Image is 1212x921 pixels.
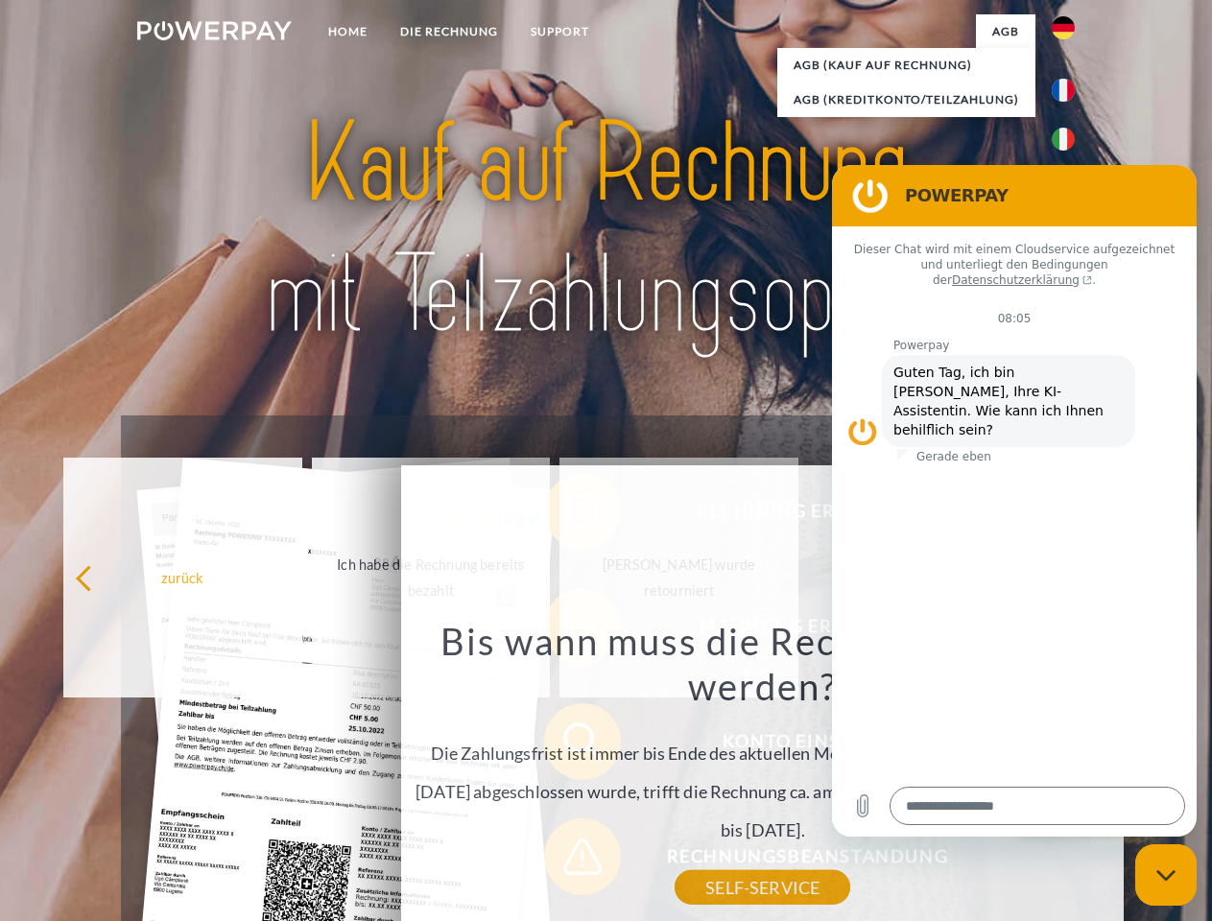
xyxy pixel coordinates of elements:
[1135,844,1197,906] iframe: Schaltfläche zum Öffnen des Messaging-Fensters; Konversation läuft
[1052,16,1075,39] img: de
[675,870,850,905] a: SELF-SERVICE
[413,618,1113,887] div: Die Zahlungsfrist ist immer bis Ende des aktuellen Monats. Wenn die Bestellung z.B. am [DATE] abg...
[514,14,606,49] a: SUPPORT
[183,92,1029,367] img: title-powerpay_de.svg
[1052,79,1075,102] img: fr
[137,21,292,40] img: logo-powerpay-white.svg
[323,552,539,603] div: Ich habe die Rechnung bereits bezahlt
[777,83,1035,117] a: AGB (Kreditkonto/Teilzahlung)
[1052,128,1075,151] img: it
[777,48,1035,83] a: AGB (Kauf auf Rechnung)
[384,14,514,49] a: DIE RECHNUNG
[976,14,1035,49] a: agb
[75,564,291,590] div: zurück
[413,618,1113,710] h3: Bis wann muss die Rechnung bezahlt werden?
[832,165,1197,837] iframe: Messaging-Fenster
[312,14,384,49] a: Home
